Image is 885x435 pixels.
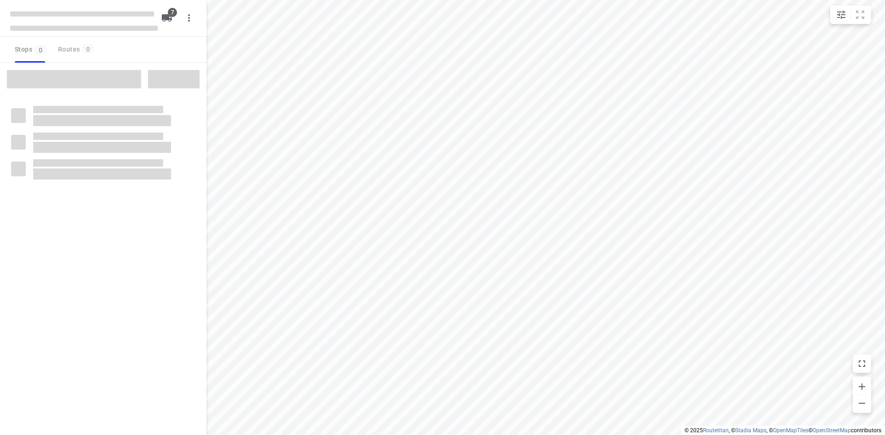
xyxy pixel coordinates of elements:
[684,427,881,434] li: © 2025 , © , © © contributors
[813,427,851,434] a: OpenStreetMap
[832,6,850,24] button: Map settings
[830,6,871,24] div: small contained button group
[735,427,767,434] a: Stadia Maps
[703,427,729,434] a: Routetitan
[773,427,808,434] a: OpenMapTiles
